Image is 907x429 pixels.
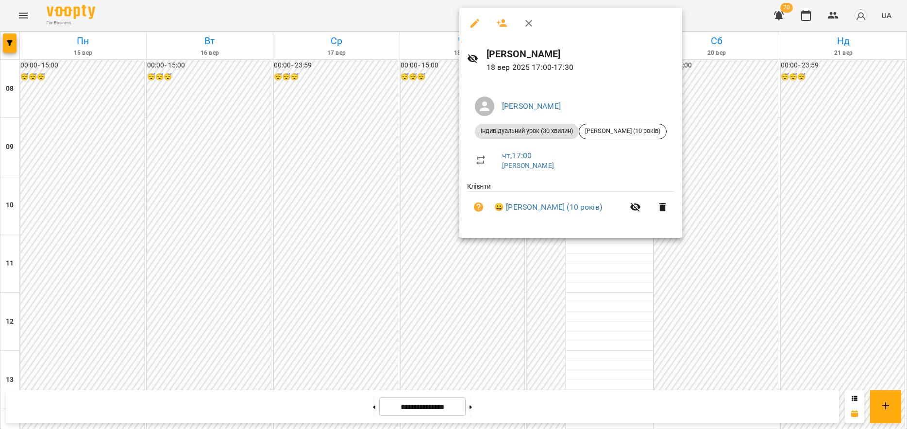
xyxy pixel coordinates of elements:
[467,181,674,227] ul: Клієнти
[502,162,554,169] a: [PERSON_NAME]
[502,101,561,111] a: [PERSON_NAME]
[487,47,674,62] h6: [PERSON_NAME]
[579,127,666,135] span: [PERSON_NAME] (10 років)
[502,151,532,160] a: чт , 17:00
[487,62,674,73] p: 18 вер 2025 17:00 - 17:30
[579,124,667,139] div: [PERSON_NAME] (10 років)
[494,201,602,213] a: 😀 [PERSON_NAME] (10 років)
[475,127,579,135] span: Індивідуальний урок (30 хвилин)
